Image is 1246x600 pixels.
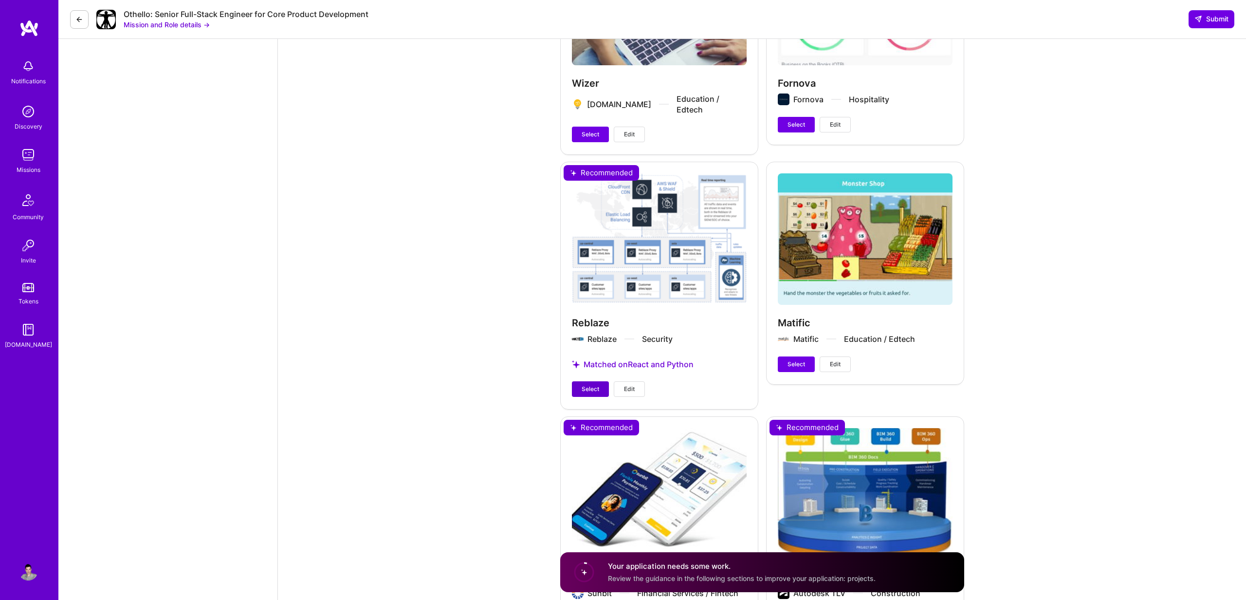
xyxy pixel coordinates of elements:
[624,130,635,139] span: Edit
[15,121,42,131] div: Discovery
[582,385,599,394] span: Select
[572,381,609,397] button: Select
[18,296,38,306] div: Tokens
[18,561,38,581] img: User Avatar
[1189,10,1234,28] button: Submit
[778,356,815,372] button: Select
[830,120,841,129] span: Edit
[820,356,851,372] button: Edit
[5,339,52,350] div: [DOMAIN_NAME]
[17,165,40,175] div: Missions
[572,127,609,142] button: Select
[18,236,38,255] img: Invite
[778,117,815,132] button: Select
[19,19,39,37] img: logo
[614,381,645,397] button: Edit
[18,56,38,76] img: bell
[788,120,805,129] span: Select
[16,561,40,581] a: User Avatar
[624,385,635,394] span: Edit
[21,255,36,265] div: Invite
[830,360,841,369] span: Edit
[614,127,645,142] button: Edit
[18,145,38,165] img: teamwork
[18,320,38,339] img: guide book
[582,130,599,139] span: Select
[11,76,46,86] div: Notifications
[13,212,44,222] div: Community
[788,360,805,369] span: Select
[820,117,851,132] button: Edit
[124,9,368,19] div: Othello: Senior Full-Stack Engineer for Core Product Development
[608,574,876,582] span: Review the guidance in the following sections to improve your application: projects.
[75,16,83,23] i: icon LeftArrowDark
[1194,14,1228,24] span: Submit
[124,19,210,30] button: Mission and Role details →
[22,283,34,292] img: tokens
[608,561,876,571] h4: Your application needs some work.
[1194,15,1202,23] i: icon SendLight
[17,188,40,212] img: Community
[96,10,116,29] img: Company Logo
[18,102,38,121] img: discovery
